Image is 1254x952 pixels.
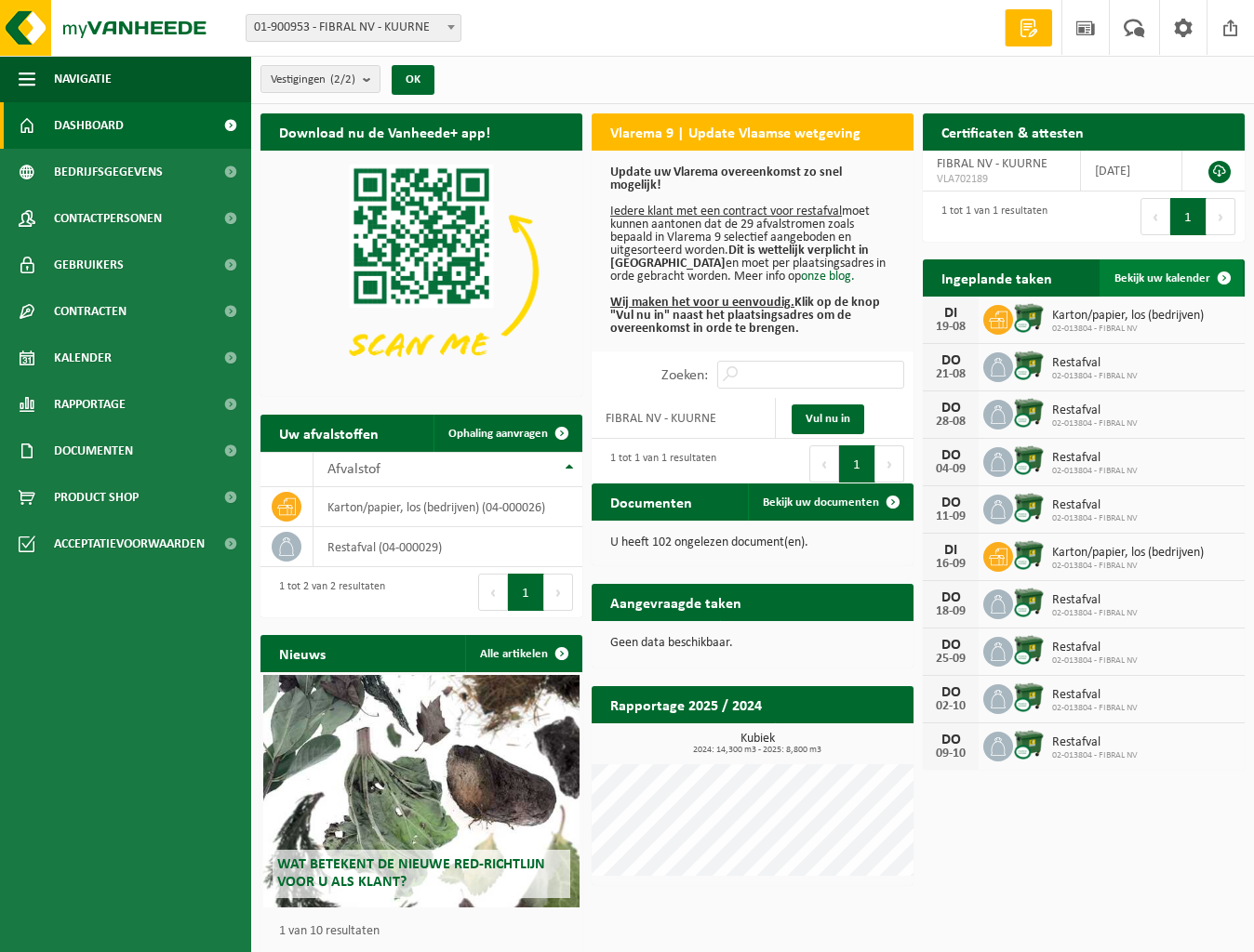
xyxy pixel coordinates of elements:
[932,416,969,429] div: 28-08
[932,605,969,618] div: 18-09
[1052,466,1138,477] span: 02-013804 - FIBRAL NV
[661,368,708,383] label: Zoeken:
[923,113,1102,150] h2: Certificaten & attesten
[775,722,912,760] a: Bekijk rapportage
[1052,750,1138,761] span: 02-013804 - FIBRAL NV
[313,527,582,567] td: restafval (04-000029)
[932,558,969,571] div: 16-09
[839,445,875,483] button: 1
[54,149,163,195] span: Bedrijfsgegevens
[1052,703,1138,714] span: 02-013804 - FIBRAL NV
[601,746,914,755] span: 2024: 14,300 m3 - 2025: 8,800 m3
[1052,451,1138,466] span: Restafval
[1013,444,1045,476] img: WB-1100-CU
[1141,198,1170,235] button: Previous
[1013,302,1045,334] img: WB-1100-CU
[1052,403,1138,418] span: Restafval
[601,733,914,755] h3: Kubiek
[260,113,509,150] h2: Download nu de Vanheede+ app!
[1052,371,1138,382] span: 02-013804 - FIBRAL NV
[748,483,912,521] a: Bekijk uw documenten
[270,572,385,613] div: 1 tot 2 van 2 resultaten
[932,638,969,653] div: DO
[1052,418,1138,430] span: 02-013804 - FIBRAL NV
[875,445,904,483] button: Next
[246,14,461,42] span: 01-900953 - FIBRAL NV - KUURNE
[932,685,969,700] div: DO
[330,73,355,86] count: (2/2)
[1013,397,1045,429] img: WB-1100-CU
[54,335,112,381] span: Kalender
[932,368,969,381] div: 21-08
[932,463,969,476] div: 04-09
[54,521,205,567] span: Acceptatievoorwaarden
[1170,198,1207,235] button: 1
[932,747,969,760] div: 09-10
[610,244,869,271] b: Dit is wettelijk verplicht in [GEOGRAPHIC_DATA]
[1207,198,1235,235] button: Next
[1052,498,1138,513] span: Restafval
[54,288,127,335] span: Contracten
[260,151,582,392] img: Download de VHEPlus App
[54,195,162,242] span: Contactpersonen
[610,166,895,336] p: moet kunnen aantonen dat de 29 afvalstromen zoals bepaald in Vlarema 9 selectief aangeboden en ui...
[279,925,573,938] p: 1 van 10 resultaten
[592,584,760,620] h2: Aangevraagde taken
[937,157,1047,171] span: FIBRAL NV - KUURNE
[809,445,839,483] button: Previous
[313,487,582,527] td: karton/papier, los (bedrijven) (04-000026)
[1052,561,1204,572] span: 02-013804 - FIBRAL NV
[1013,587,1045,618] img: WB-1100-CU
[1052,688,1138,703] span: Restafval
[932,321,969,334] div: 19-08
[932,733,969,747] div: DO
[932,510,969,523] div: 11-09
[1052,735,1138,750] span: Restafval
[932,543,969,558] div: DI
[1052,655,1138,667] span: 02-013804 - FIBRAL NV
[1052,513,1138,524] span: 02-013804 - FIBRAL NV
[327,462,380,477] span: Afvalstof
[392,65,434,95] button: OK
[448,428,548,440] span: Ophaling aanvragen
[478,574,508,611] button: Previous
[277,857,545,890] span: Wat betekent de nieuwe RED-richtlijn voor u als klant?
[932,653,969,666] div: 25-09
[1081,151,1182,192] td: [DATE]
[1052,546,1204,561] span: Karton/papier, los (bedrijven)
[54,102,124,149] span: Dashboard
[247,15,460,41] span: 01-900953 - FIBRAL NV - KUURNE
[263,675,579,907] a: Wat betekent de nieuwe RED-richtlijn voor u als klant?
[54,242,124,288] span: Gebruikers
[1052,593,1138,608] span: Restafval
[54,381,126,428] span: Rapportage
[434,415,580,452] a: Ophaling aanvragen
[1052,608,1138,619] span: 02-013804 - FIBRAL NV
[923,259,1071,296] h2: Ingeplande taken
[1052,324,1204,335] span: 02-013804 - FIBRAL NV
[801,270,855,284] a: onze blog.
[792,404,864,434] a: Vul nu in
[763,496,879,509] span: Bekijk uw documenten
[1114,272,1210,284] span: Bekijk uw kalender
[508,574,544,611] button: 1
[932,590,969,605] div: DO
[54,474,139,521] span: Product Shop
[465,635,580,672] a: Alle artikelen
[1052,641,1138,655] span: Restafval
[932,306,969,321] div: DI
[932,700,969,713] div: 02-10
[592,113,879,150] h2: Vlarema 9 | Update Vlaamse wetgeving
[932,196,1047,237] div: 1 tot 1 van 1 resultaten
[1013,492,1045,523] img: WB-1100-CU
[54,56,112,102] span: Navigatie
[610,296,880,336] b: Klik op de knop "Vul nu in" naast het plaatsingsadres om de overeenkomst in orde te brengen.
[610,205,842,218] u: Iedere klant met een contract voor restafval
[1052,309,1204,324] span: Karton/papier, los (bedrijven)
[1100,259,1243,297] a: Bekijk uw kalender
[932,401,969,416] div: DO
[601,443,716,484] div: 1 tot 1 van 1 resultaten
[610,296,794,310] u: Wij maken het voor u eenvoudig.
[592,398,776,439] td: FIBRAL NV - KUURNE
[932,496,969,510] div: DO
